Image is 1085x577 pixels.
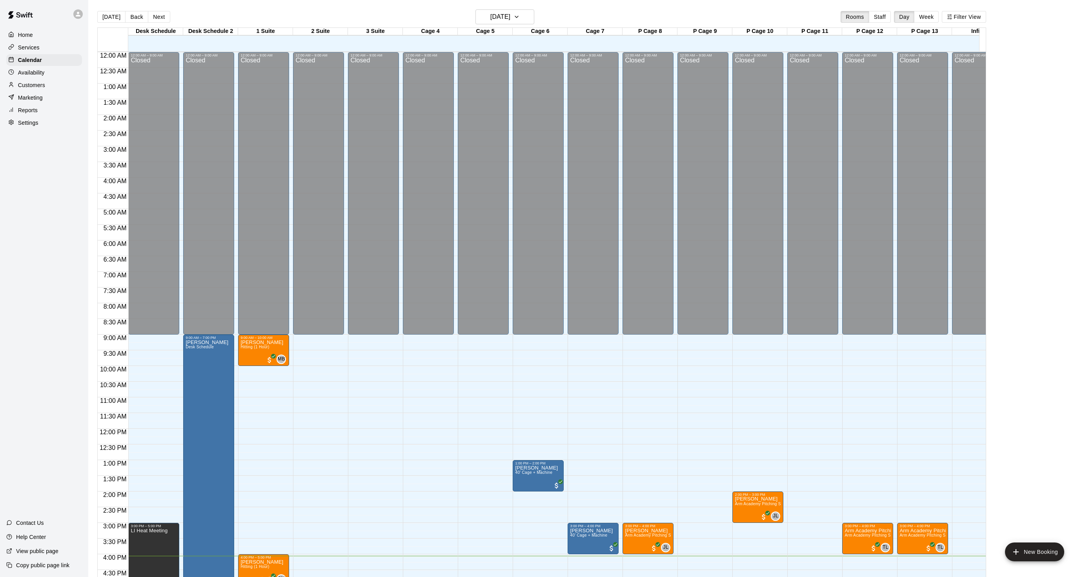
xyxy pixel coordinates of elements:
div: P Cage 11 [787,28,842,35]
span: Desk Schedule [186,345,214,349]
div: 12:00 AM – 9:00 AM [570,53,616,57]
span: 8:30 AM [102,319,129,326]
div: Closed [570,57,616,337]
span: 7:30 AM [102,288,129,294]
a: Settings [6,117,82,129]
p: Calendar [18,56,42,64]
div: 12:00 AM – 9:00 AM: Closed [238,52,289,335]
p: Home [18,31,33,39]
div: Closed [790,57,836,337]
div: 12:00 AM – 9:00 AM: Closed [128,52,179,335]
button: Staff [869,11,891,23]
div: Johnnie Larossa [771,511,780,521]
span: 2:00 AM [102,115,129,122]
div: P Cage 13 [897,28,952,35]
div: 12:00 AM – 9:00 AM [680,53,726,57]
span: 9:30 AM [102,350,129,357]
div: Tyler Levine [881,543,890,552]
div: 3:00 PM – 4:00 PM: 40’ Cage + Machine [568,523,619,554]
button: Back [125,11,148,23]
div: 3:00 PM – 4:00 PM: Arm Academy Pitching Session 1 Hour [897,523,948,554]
div: 2:00 PM – 3:00 PM: Arm Academy Pitching Session 1 Hour - Pitching [732,491,783,523]
span: 1:30 PM [101,476,129,482]
span: 40’ Cage + Machine [570,533,607,537]
span: Arm Academy Pitching Session 1 Hour - Pitching [625,533,716,537]
span: 2:00 PM [101,491,129,498]
span: 2:30 PM [101,507,129,514]
div: Closed [295,57,342,337]
span: 5:00 AM [102,209,129,216]
div: 2:00 PM – 3:00 PM [735,493,781,497]
p: Help Center [16,533,46,541]
a: Reports [6,104,82,116]
span: 4:00 AM [102,178,129,184]
div: 4:00 PM – 5:00 PM [240,555,287,559]
div: 3:00 PM – 4:00 PM [570,524,616,528]
div: Mike Badala [277,355,286,364]
p: Reports [18,106,38,114]
div: 1:00 PM – 2:00 PM [515,461,561,465]
span: 1:30 AM [102,99,129,106]
span: 10:30 AM [98,382,129,388]
div: 12:00 AM – 9:00 AM: Closed [568,52,619,335]
span: All customers have paid [553,482,561,490]
div: 12:00 AM – 9:00 AM: Closed [183,52,234,335]
div: Closed [186,57,232,337]
span: 3:00 AM [102,146,129,153]
p: Services [18,44,40,51]
div: 3:00 PM – 4:00 PM [899,524,946,528]
div: 9:00 AM – 10:00 AM [240,336,287,340]
span: TL [938,544,943,552]
div: Closed [735,57,781,337]
div: 12:00 AM – 9:00 AM: Closed [732,52,783,335]
span: All customers have paid [870,544,877,552]
div: 12:00 AM – 9:00 AM: Closed [677,52,728,335]
div: 12:00 AM – 9:00 AM [240,53,287,57]
div: 9:00 AM – 10:00 AM: Hitting (1 Hour) [238,335,289,366]
div: 12:00 AM – 9:00 AM [295,53,342,57]
span: 10:00 AM [98,366,129,373]
span: 1:00 PM [101,460,129,467]
span: All customers have paid [266,356,273,364]
p: Contact Us [16,519,44,527]
div: 12:00 AM – 9:00 AM [350,53,397,57]
div: 12:00 AM – 9:00 AM: Closed [403,52,454,335]
div: Closed [954,57,1001,337]
div: Calendar [6,54,82,66]
span: 12:30 PM [98,444,128,451]
div: 12:00 AM – 9:00 AM: Closed [787,52,838,335]
a: Marketing [6,92,82,104]
div: P Cage 10 [732,28,787,35]
span: Tyler Levine [939,543,945,552]
span: TL [883,544,888,552]
div: 12:00 AM – 9:00 AM: Closed [897,52,948,335]
a: Home [6,29,82,41]
span: Tyler Levine [884,543,890,552]
span: 3:00 PM [101,523,129,530]
div: 12:00 AM – 9:00 AM: Closed [513,52,564,335]
div: 12:00 AM – 9:00 AM [845,53,891,57]
span: 4:00 PM [101,554,129,561]
h6: [DATE] [490,11,510,22]
div: Customers [6,79,82,91]
span: 3:30 AM [102,162,129,169]
div: 12:00 AM – 9:00 AM: Closed [623,52,674,335]
button: Week [914,11,939,23]
p: Marketing [18,94,43,102]
div: 3 Suite [348,28,403,35]
div: Closed [350,57,397,337]
button: Rooms [841,11,869,23]
p: View public page [16,547,58,555]
div: Closed [131,57,177,337]
div: 2 Suite [293,28,348,35]
span: All customers have paid [608,544,615,552]
span: JL [773,512,778,520]
span: 1:00 AM [102,84,129,90]
span: 40’ Cage + Machine [515,470,552,475]
div: 3:00 PM – 4:00 PM: Arm Academy Pitching Session 1 Hour [842,523,893,554]
span: All customers have paid [760,513,768,521]
span: MB [278,355,285,363]
span: JL [663,544,668,552]
div: 12:00 AM – 9:00 AM: Closed [348,52,399,335]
